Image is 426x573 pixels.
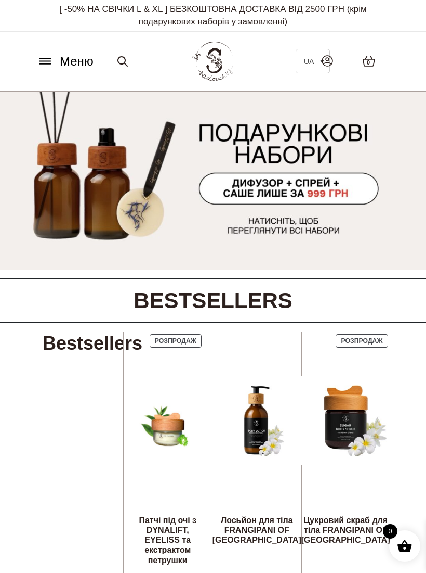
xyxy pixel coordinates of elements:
a: UA [296,49,330,73]
img: Патчі під очі з DYNALIFT, EYELISS та екстрактом петрушки [132,385,204,457]
span: UA [304,57,314,66]
img: Цукровий скраб для тіла FRANGIPANI OF BALI [301,376,390,465]
div: Патчі під очі з DYNALIFT, EYELISS та екстрактом петрушки [132,515,204,565]
span: 0 [383,524,397,539]
div: Лосьйон для тіла FRANGIPANI OF [GEOGRAPHIC_DATA] [212,515,301,545]
span: Розпродаж [155,337,196,345]
img: Лосьйон для тіла FRANGIPANI OF BALI [212,376,301,465]
button: Меню [34,52,97,71]
div: Цукровий скраб для тіла FRANGIPANI OF [GEOGRAPHIC_DATA] [301,515,390,545]
h3: Bestsellers [43,332,142,356]
span: Меню [60,52,94,71]
span: Розпродаж [341,337,383,345]
span: 0 [367,58,370,67]
img: BY SADOVSKIY [192,42,234,81]
a: 0 [352,45,386,78]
